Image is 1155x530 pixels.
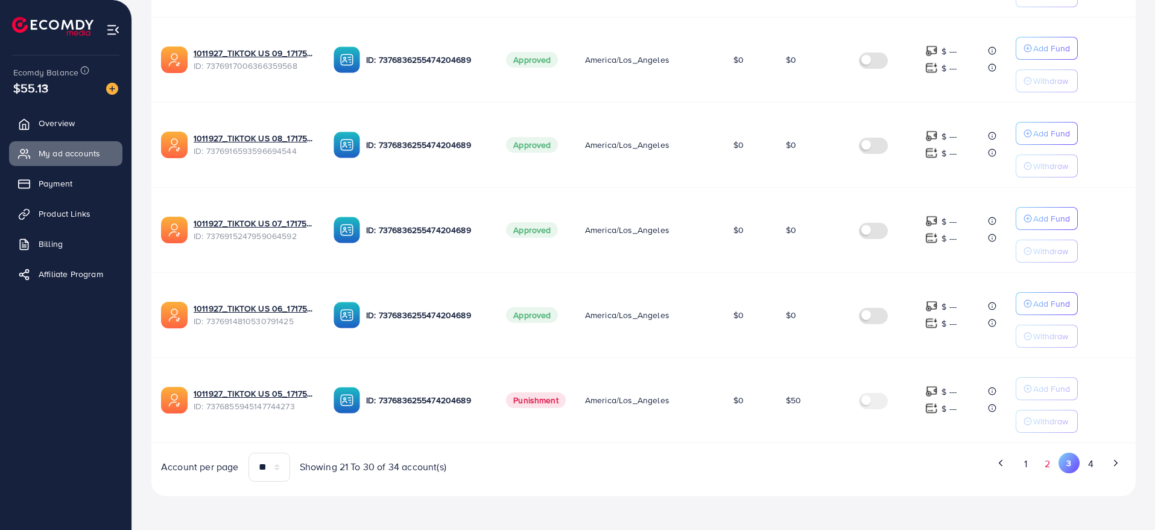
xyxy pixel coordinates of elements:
span: Showing 21 To 30 of 34 account(s) [300,460,446,474]
div: <span class='underline'>1011927_TIKTOK US 09_1717572349349</span></br>7376917006366359568 [194,47,314,72]
img: top-up amount [925,147,938,159]
p: Add Fund [1033,296,1070,311]
img: top-up amount [925,45,938,57]
iframe: Chat [1104,476,1146,521]
p: Withdraw [1033,159,1068,173]
button: Withdraw [1016,410,1078,433]
img: top-up amount [925,62,938,74]
a: My ad accounts [9,141,122,165]
img: ic-ads-acc.e4c84228.svg [161,302,188,328]
span: Ecomdy Balance [13,66,78,78]
span: ID: 7376914810530791425 [194,315,314,327]
span: America/Los_Angeles [585,224,669,236]
p: $ --- [941,129,957,144]
span: Approved [506,222,558,238]
img: ic-ba-acc.ded83a64.svg [334,46,360,73]
span: ID: 7376917006366359568 [194,60,314,72]
span: America/Los_Angeles [585,394,669,406]
p: Withdraw [1033,414,1068,429]
p: $ --- [941,401,957,416]
button: Add Fund [1016,377,1078,400]
span: $0 [733,394,744,406]
span: $0 [733,54,744,66]
span: $55.13 [13,79,48,97]
img: ic-ads-acc.e4c84228.svg [161,132,188,158]
div: <span class='underline'>1011927_TIKTOK US 05_1717558128461</span></br>7376855945147744273 [194,388,314,412]
button: Go to previous page [990,453,1011,473]
p: Add Fund [1033,41,1070,56]
button: Add Fund [1016,207,1078,230]
span: Approved [506,307,558,323]
span: America/Los_Angeles [585,54,669,66]
span: ID: 7376855945147744273 [194,400,314,412]
button: Withdraw [1016,325,1078,348]
img: top-up amount [925,317,938,330]
img: ic-ba-acc.ded83a64.svg [334,302,360,328]
button: Add Fund [1016,122,1078,145]
img: ic-ba-acc.ded83a64.svg [334,387,360,413]
span: Billing [39,238,63,250]
span: $0 [786,224,796,236]
span: ID: 7376915247959064592 [194,230,314,242]
p: ID: 7376836255474204689 [366,138,487,152]
span: Affiliate Program [39,268,103,280]
span: Approved [506,137,558,153]
img: ic-ba-acc.ded83a64.svg [334,217,360,243]
p: Withdraw [1033,74,1068,88]
a: Payment [9,171,122,196]
ul: Pagination [653,453,1126,475]
p: ID: 7376836255474204689 [366,308,487,322]
span: My ad accounts [39,147,100,159]
div: <span class='underline'>1011927_TIKTOK US 07_1717571937037</span></br>7376915247959064592 [194,217,314,242]
button: Go to page 3 [1058,453,1080,473]
img: logo [12,17,93,36]
a: 1011927_TIKTOK US 08_1717572257477 [194,132,314,144]
span: Overview [39,117,75,129]
span: America/Los_Angeles [585,139,669,151]
p: Withdraw [1033,329,1068,343]
span: ID: 7376916593596694544 [194,145,314,157]
a: Product Links [9,202,122,226]
span: America/Los_Angeles [585,309,669,321]
button: Withdraw [1016,240,1078,263]
p: $ --- [941,299,957,314]
img: ic-ads-acc.e4c84228.svg [161,46,188,73]
span: $0 [733,309,744,321]
p: $ --- [941,146,957,161]
button: Go to next page [1105,453,1126,473]
button: Add Fund [1016,292,1078,315]
span: $0 [786,139,796,151]
div: <span class='underline'>1011927_TIKTOK US 08_1717572257477</span></br>7376916593596694544 [194,132,314,157]
span: $0 [733,139,744,151]
img: top-up amount [925,402,938,415]
p: $ --- [941,61,957,75]
a: 1011927_TIKTOK US 05_1717558128461 [194,388,314,400]
img: top-up amount [925,130,938,142]
span: Payment [39,177,72,190]
button: Go to page 2 [1037,453,1058,475]
span: $50 [786,394,801,406]
span: $0 [786,309,796,321]
button: Go to page 4 [1080,453,1101,475]
p: Add Fund [1033,382,1070,396]
p: $ --- [941,385,957,399]
a: 1011927_TIKTOK US 06_1717571842408 [194,302,314,314]
img: menu [106,23,120,37]
button: Add Fund [1016,37,1078,60]
p: Add Fund [1033,126,1070,141]
img: ic-ads-acc.e4c84228.svg [161,217,188,243]
p: $ --- [941,44,957,59]
p: $ --- [941,214,957,229]
p: $ --- [941,316,957,331]
p: Withdraw [1033,244,1068,258]
img: top-up amount [925,215,938,228]
span: Punishment [506,392,566,408]
a: 1011927_TIKTOK US 09_1717572349349 [194,47,314,59]
span: $0 [733,224,744,236]
span: $0 [786,54,796,66]
p: ID: 7376836255474204689 [366,53,487,67]
button: Withdraw [1016,155,1078,177]
a: Overview [9,111,122,135]
img: top-up amount [925,300,938,313]
img: top-up amount [925,232,938,244]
